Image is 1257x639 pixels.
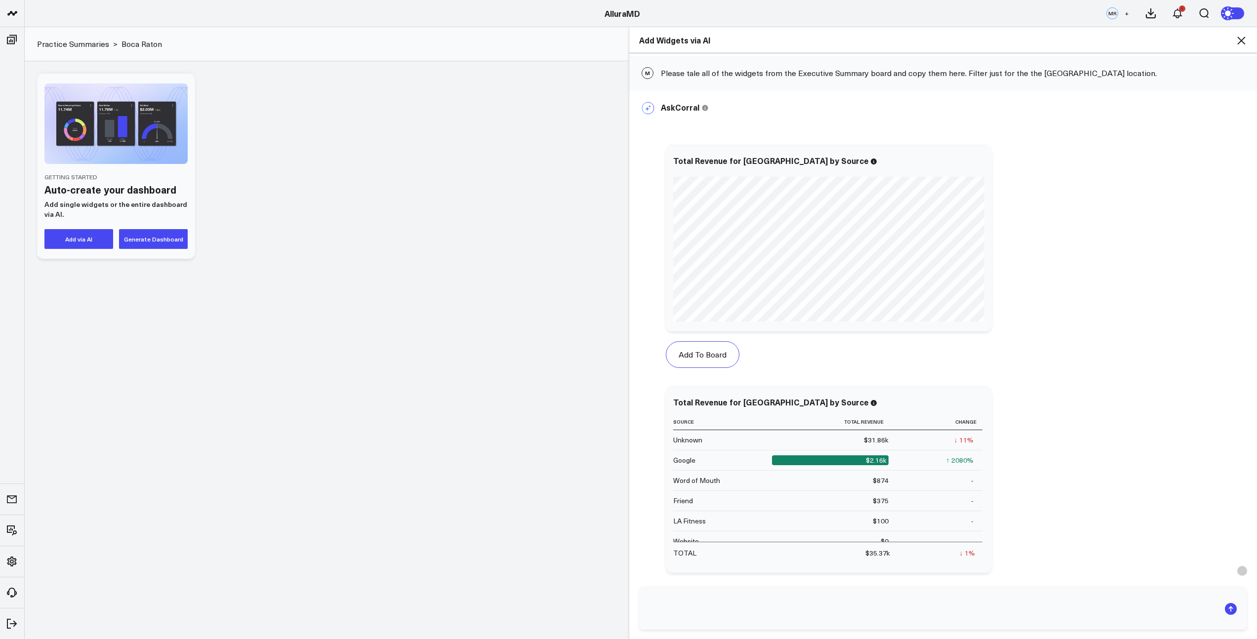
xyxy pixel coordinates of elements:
[971,496,973,506] div: -
[673,155,869,166] div: Total Revenue for [GEOGRAPHIC_DATA] by Source
[873,476,889,485] div: $874
[864,435,889,445] div: $31.86k
[971,516,973,526] div: -
[605,8,640,19] a: AlluraMD
[673,397,869,407] div: Total Revenue for [GEOGRAPHIC_DATA] by Source
[673,476,720,485] div: Word of Mouth
[873,516,889,526] div: $100
[971,536,973,546] div: -
[673,516,706,526] div: LA Fitness
[673,536,699,546] div: Website
[1106,7,1118,19] div: MR
[897,414,982,430] th: Change
[666,341,739,368] button: Add To Board
[639,35,1248,45] h2: Add Widgets via AI
[865,548,890,558] div: $35.37k
[960,548,975,558] div: ↓ 1%
[946,455,973,465] div: ↑ 2080%
[772,455,889,465] div: $2.16k
[673,455,695,465] div: Google
[881,536,889,546] div: $0
[1121,7,1133,19] button: +
[1125,10,1129,17] span: +
[1179,5,1185,12] div: 1
[873,496,889,506] div: $375
[642,67,653,79] span: M
[673,414,772,430] th: Source
[971,476,973,485] div: -
[954,435,973,445] div: ↓ 11%
[772,414,897,430] th: Total Revenue
[673,435,702,445] div: Unknown
[673,496,693,506] div: Friend
[661,102,699,113] span: AskCorral
[673,548,696,558] div: TOTAL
